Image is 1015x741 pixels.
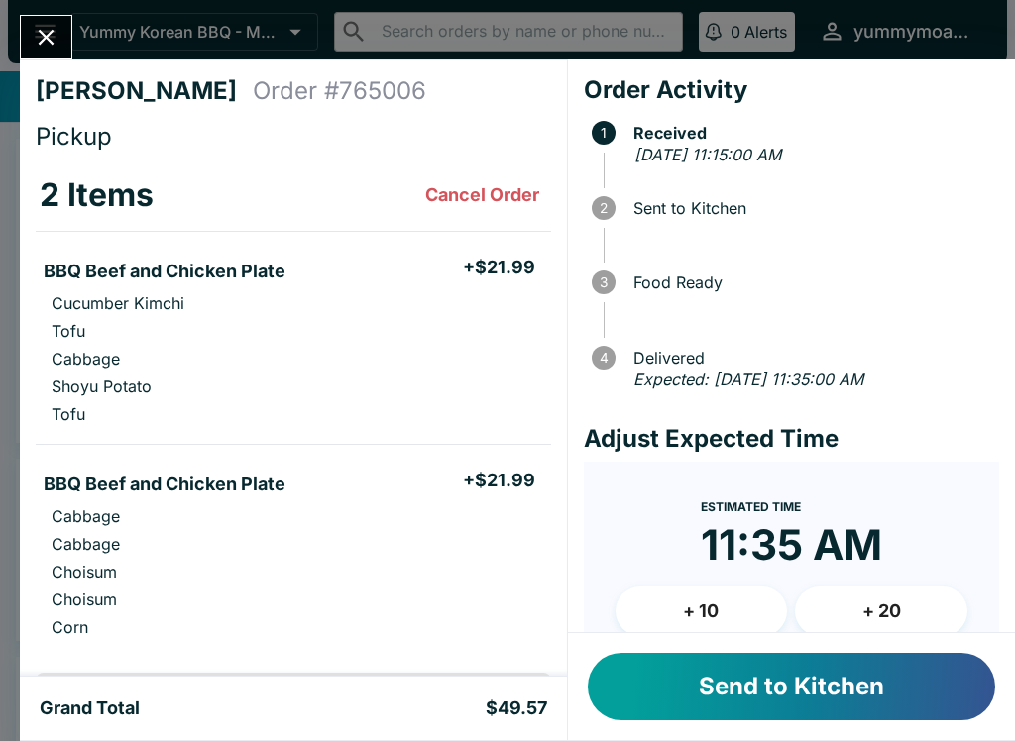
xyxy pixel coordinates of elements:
[588,653,995,720] button: Send to Kitchen
[253,76,426,106] h4: Order # 765006
[623,199,999,217] span: Sent to Kitchen
[52,506,120,526] p: Cabbage
[52,293,184,313] p: Cucumber Kimchi
[417,175,547,215] button: Cancel Order
[52,349,120,369] p: Cabbage
[600,274,608,290] text: 3
[463,256,535,279] h5: + $21.99
[584,75,999,105] h4: Order Activity
[634,145,781,164] em: [DATE] 11:15:00 AM
[52,534,120,554] p: Cabbage
[36,159,551,657] table: orders table
[616,586,788,636] button: + 10
[52,589,117,609] p: Choisum
[486,696,547,720] h5: $49.57
[463,469,535,492] h5: + $21.99
[44,473,285,496] h5: BBQ Beef and Chicken Plate
[52,617,88,637] p: Corn
[795,586,967,636] button: + 20
[584,424,999,454] h4: Adjust Expected Time
[601,125,607,141] text: 1
[52,376,152,396] p: Shoyu Potato
[600,200,608,216] text: 2
[701,499,801,514] span: Estimated Time
[633,370,863,389] em: Expected: [DATE] 11:35:00 AM
[36,122,112,151] span: Pickup
[701,519,882,571] time: 11:35 AM
[52,404,85,424] p: Tofu
[44,260,285,283] h5: BBQ Beef and Chicken Plate
[36,76,253,106] h4: [PERSON_NAME]
[40,175,154,215] h3: 2 Items
[623,349,999,367] span: Delivered
[40,696,140,720] h5: Grand Total
[599,350,608,366] text: 4
[52,562,117,582] p: Choisum
[52,321,85,341] p: Tofu
[21,16,71,58] button: Close
[623,124,999,142] span: Received
[623,273,999,291] span: Food Ready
